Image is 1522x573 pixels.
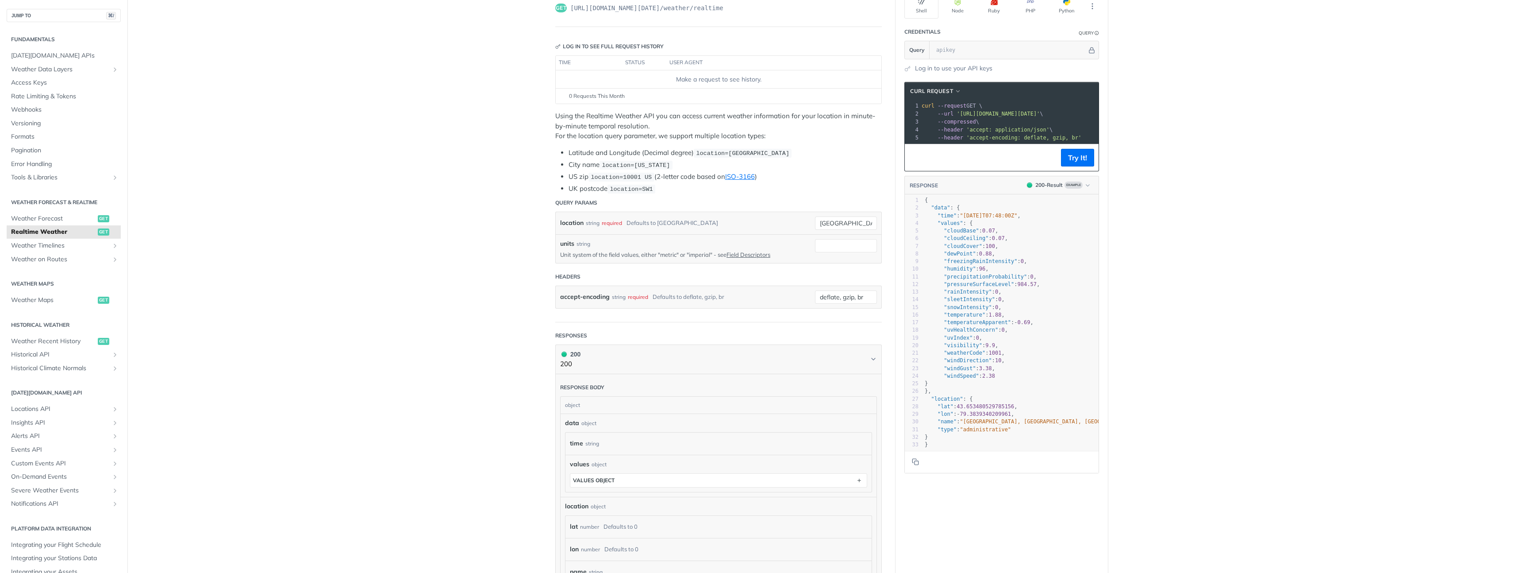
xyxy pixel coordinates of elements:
[995,304,998,310] span: 0
[7,335,121,348] a: Weather Recent Historyget
[925,251,995,257] span: : ,
[7,294,121,307] a: Weather Mapsget
[925,426,1011,433] span: :
[944,228,979,234] span: "cloudBase"
[944,335,972,341] span: "uvIndex"
[11,472,109,481] span: On-Demand Events
[622,56,666,70] th: status
[7,552,121,565] a: Integrating your Stations Data
[998,296,1001,302] span: 0
[555,199,597,207] div: Query Params
[925,296,1005,302] span: : ,
[7,49,121,62] a: [DATE][DOMAIN_NAME] APIs
[925,357,1005,364] span: : ,
[1087,46,1096,54] button: Hide
[7,9,121,22] button: JUMP TO⌘/
[111,406,119,413] button: Show subpages for Locations API
[569,184,882,194] li: UK postcode
[11,241,109,250] span: Weather Timelines
[925,258,1027,264] span: : ,
[1027,182,1032,188] span: 200
[98,297,109,304] span: get
[957,403,1014,410] span: 43.653480529785156
[922,119,979,125] span: \
[925,380,928,387] span: }
[938,213,957,219] span: "time"
[905,235,919,242] div: 6
[905,250,919,258] div: 8
[7,117,121,130] a: Versioning
[905,265,919,273] div: 10
[992,235,1005,241] span: 0.07
[11,499,109,508] span: Notifications API
[98,228,109,236] span: get
[11,364,109,373] span: Historical Climate Normals
[944,266,976,272] span: "humidity"
[938,119,976,125] span: --compressed
[905,357,919,364] div: 22
[570,437,583,450] label: time
[1065,182,1083,189] span: Example
[11,486,109,495] span: Severe Weather Events
[1021,258,1024,264] span: 0
[905,395,919,403] div: 27
[111,66,119,73] button: Show subpages for Weather Data Layers
[925,220,972,226] span: : {
[555,111,882,141] p: Using the Realtime Weather API you can access current weather information for your location in mi...
[944,350,985,356] span: "weatherCode"
[7,158,121,171] a: Error Handling
[944,258,1017,264] span: "freezingRainIntensity"
[905,418,919,426] div: 30
[561,352,567,357] span: 200
[106,12,116,19] span: ⌘/
[931,205,950,211] span: "data"
[925,312,1005,318] span: : ,
[11,432,109,441] span: Alerts API
[11,228,96,236] span: Realtime Weather
[7,484,121,497] a: Severe Weather EventsShow subpages for Severe Weather Events
[925,197,928,203] span: {
[555,273,580,281] div: Headers
[944,357,992,364] span: "windDirection"
[628,290,648,303] div: required
[570,460,589,469] span: values
[938,135,963,141] span: --header
[612,290,626,303] div: string
[905,197,919,204] div: 1
[907,87,965,96] button: cURL Request
[925,388,931,394] span: },
[570,520,578,533] label: lat
[925,373,995,379] span: :
[11,78,119,87] span: Access Keys
[979,251,992,257] span: 0.88
[905,304,919,311] div: 15
[925,403,1018,410] span: : ,
[560,349,580,359] div: 200
[944,373,979,379] span: "windSpeed"
[11,418,109,427] span: Insights API
[944,312,985,318] span: "temperature"
[905,319,919,326] div: 17
[960,418,1264,425] span: "[GEOGRAPHIC_DATA], [GEOGRAPHIC_DATA], [GEOGRAPHIC_DATA], [GEOGRAPHIC_DATA], [GEOGRAPHIC_DATA]"
[560,217,584,229] label: location
[909,46,925,54] span: Query
[957,411,960,417] span: -
[7,144,121,157] a: Pagination
[905,227,919,235] div: 5
[995,289,998,295] span: 0
[7,239,121,252] a: Weather TimelinesShow subpages for Weather Timelines
[11,51,119,60] span: [DATE][DOMAIN_NAME] APIs
[1095,31,1099,35] i: Information
[111,473,119,480] button: Show subpages for On-Demand Events
[944,289,992,295] span: "rainIntensity"
[925,418,1267,425] span: : ,
[7,76,121,89] a: Access Keys
[7,389,121,397] h2: [DATE][DOMAIN_NAME] API
[1018,319,1030,325] span: 0.69
[111,500,119,507] button: Show subpages for Notifications API
[938,426,957,433] span: "type"
[905,380,919,387] div: 25
[111,446,119,453] button: Show subpages for Events API
[7,280,121,288] h2: Weather Maps
[565,418,579,428] span: data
